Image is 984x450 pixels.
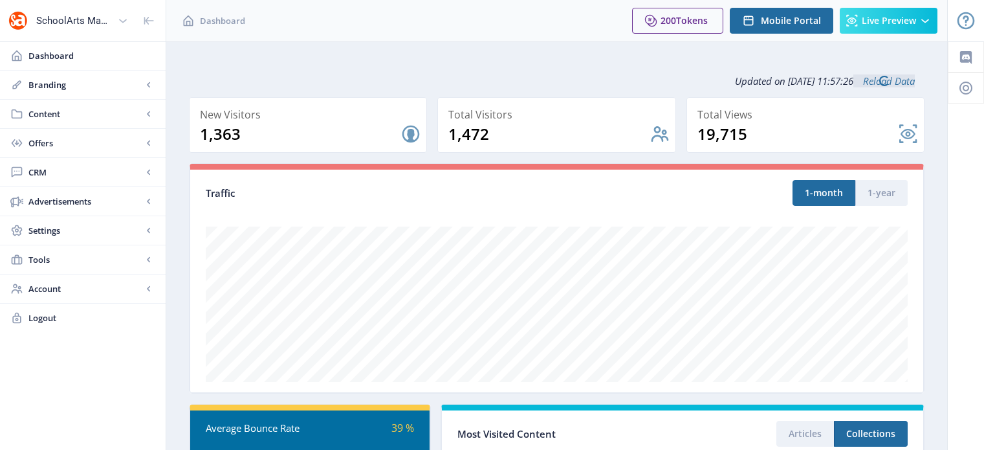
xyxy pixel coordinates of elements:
span: 39 % [391,421,414,435]
span: Settings [28,224,142,237]
div: Average Bounce Rate [206,421,310,436]
a: Reload Data [853,74,915,87]
button: Articles [776,421,834,447]
span: Content [28,107,142,120]
span: Account [28,282,142,295]
button: Mobile Portal [730,8,833,34]
span: Branding [28,78,142,91]
span: Dashboard [28,49,155,62]
span: Dashboard [200,14,245,27]
button: Collections [834,421,908,447]
span: CRM [28,166,142,179]
div: 1,472 [448,124,649,144]
span: Mobile Portal [761,16,821,26]
span: Tools [28,253,142,266]
button: 1-month [793,180,855,206]
div: Traffic [206,186,557,201]
span: Advertisements [28,195,142,208]
div: New Visitors [200,106,421,124]
div: 1,363 [200,124,400,144]
div: Total Views [697,106,919,124]
div: 19,715 [697,124,898,144]
span: Offers [28,137,142,150]
span: Tokens [676,14,708,27]
img: properties.app_icon.png [8,10,28,31]
button: 200Tokens [632,8,723,34]
span: Live Preview [862,16,916,26]
span: Logout [28,311,155,324]
button: 1-year [855,180,908,206]
div: Most Visited Content [457,424,683,444]
div: Updated on [DATE] 11:57:26 [189,65,924,97]
div: Total Visitors [448,106,670,124]
button: Live Preview [840,8,937,34]
div: SchoolArts Magazine [36,6,113,35]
